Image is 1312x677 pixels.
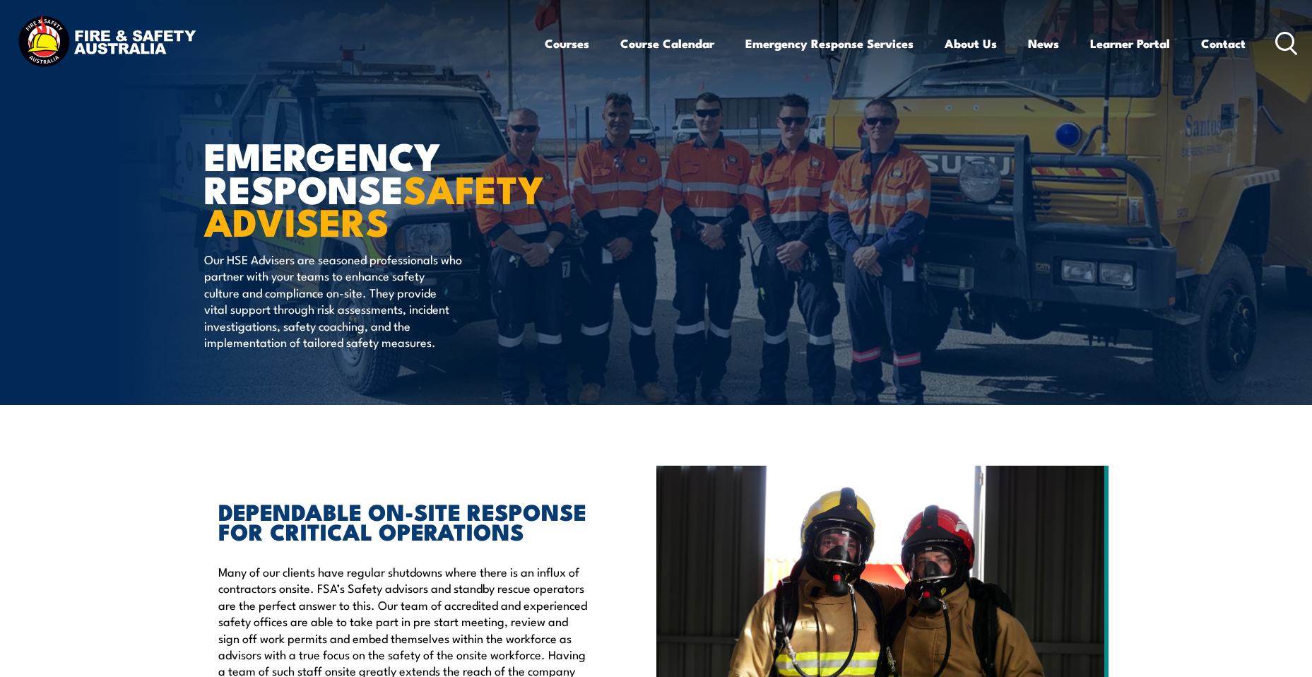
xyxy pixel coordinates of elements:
h1: EMERGENCY RESPONSE [204,139,553,237]
p: Our HSE Advisers are seasoned professionals who partner with your teams to enhance safety culture... [204,251,462,350]
a: About Us [945,25,997,62]
a: Contact [1201,25,1246,62]
a: Courses [545,25,589,62]
strong: SAFETY ADVISERS [204,158,543,250]
h2: DEPENDABLE ON-SITE RESPONSE FOR CRITICAL OPERATIONS [218,501,591,541]
a: Learner Portal [1090,25,1170,62]
a: Emergency Response Services [745,25,914,62]
a: News [1028,25,1059,62]
a: Course Calendar [620,25,714,62]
